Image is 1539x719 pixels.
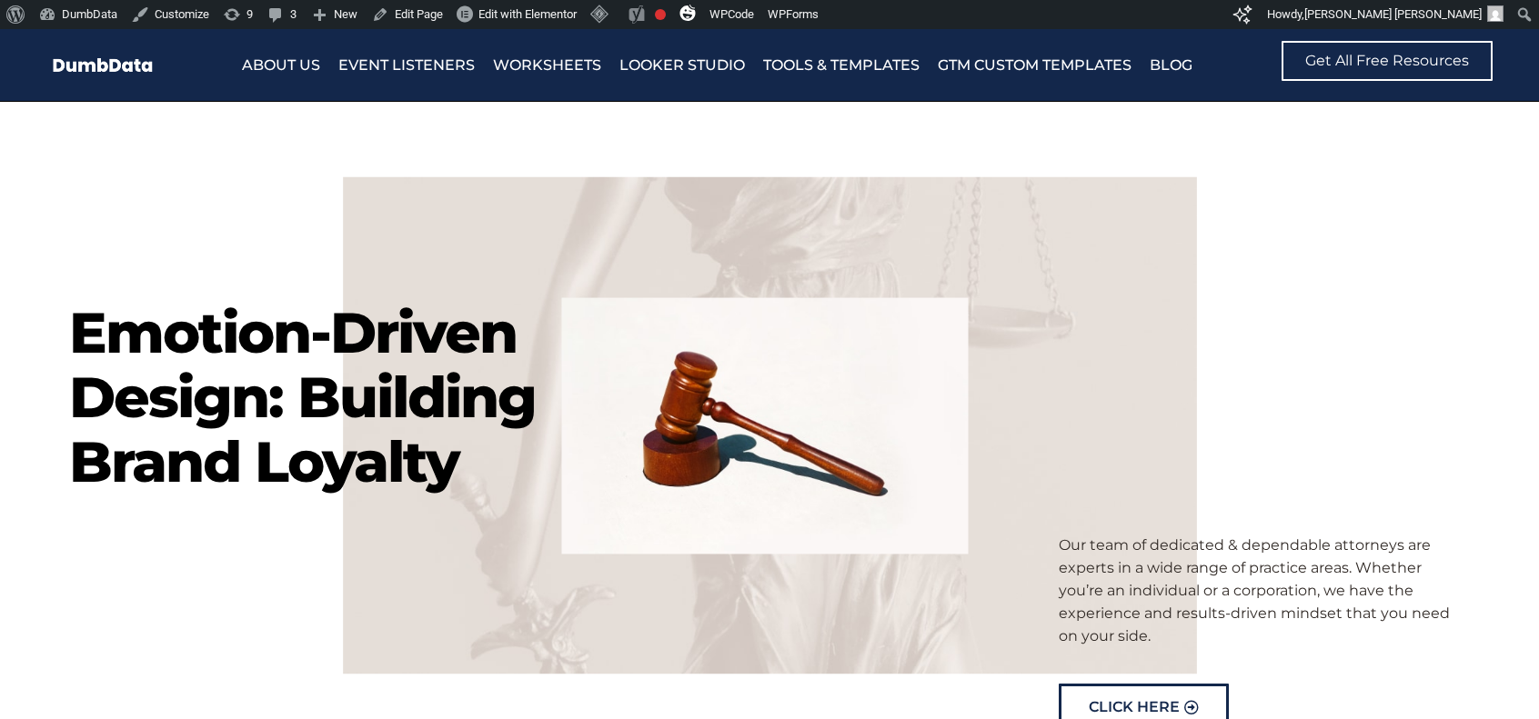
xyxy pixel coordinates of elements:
[1059,534,1461,647] p: Our team of dedicated & dependable attorneys are experts in a wide range of practice areas. Wheth...
[679,5,696,21] img: svg+xml;base64,PHN2ZyB4bWxucz0iaHR0cDovL3d3dy53My5vcmcvMjAwMC9zdmciIHZpZXdCb3g9IjAgMCAzMiAzMiI+PG...
[1150,53,1192,78] a: Blog
[763,53,920,78] a: Tools & Templates
[242,53,320,78] a: About Us
[938,53,1132,78] a: GTM Custom Templates
[619,53,745,78] a: Looker Studio
[1305,54,1469,68] span: Get All Free Resources
[1304,7,1482,21] span: [PERSON_NAME] [PERSON_NAME]
[242,53,1199,78] nav: Menu
[338,53,475,78] a: Event Listeners
[493,53,601,78] a: Worksheets
[69,301,559,494] h1: Emotion-Driven Design: Building Brand Loyalty
[1282,41,1493,81] a: Get All Free Resources
[655,9,666,20] div: Focus keyphrase not set
[478,7,577,21] span: Edit with Elementor
[1089,700,1180,714] span: Click here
